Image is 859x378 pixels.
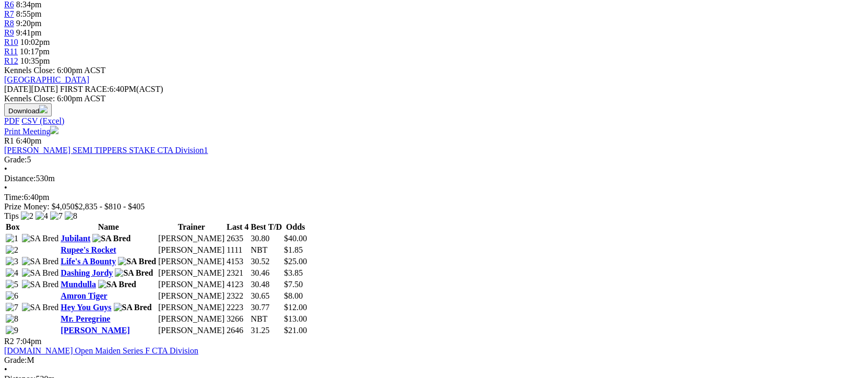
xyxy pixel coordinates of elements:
td: [PERSON_NAME] [158,268,225,278]
span: $12.00 [284,303,307,312]
a: Hey You Guys [61,303,111,312]
td: [PERSON_NAME] [158,325,225,336]
span: $21.00 [284,326,307,335]
img: 6 [6,291,18,301]
span: 7:04pm [16,337,42,346]
a: Amron Tiger [61,291,107,300]
span: [DATE] [4,85,31,93]
td: [PERSON_NAME] [158,291,225,301]
span: Grade: [4,155,27,164]
span: Distance: [4,174,35,183]
a: Dashing Jordy [61,268,113,277]
img: 7 [6,303,18,312]
img: 3 [6,257,18,266]
img: download.svg [39,105,47,113]
span: Grade: [4,356,27,364]
span: R10 [4,38,18,46]
a: [PERSON_NAME] SEMI TIPPERS STAKE CTA Division1 [4,146,208,155]
span: • [4,164,7,173]
img: 8 [6,314,18,324]
img: SA Bred [22,234,59,243]
a: Rupee's Rocket [61,245,116,254]
img: 5 [6,280,18,289]
div: 530m [4,174,855,183]
div: M [4,356,855,365]
td: 3266 [226,314,249,324]
img: SA Bred [98,280,136,289]
a: R12 [4,56,18,65]
span: Kennels Close: 6:00pm ACST [4,66,105,75]
span: $1.85 [284,245,303,254]
a: R8 [4,19,14,28]
a: Mundulla [61,280,96,289]
td: [PERSON_NAME] [158,314,225,324]
span: $8.00 [284,291,303,300]
span: R1 [4,136,14,145]
span: Tips [4,211,19,220]
span: 10:17pm [20,47,50,56]
a: Mr. Peregrine [61,314,110,323]
img: 8 [65,211,77,221]
td: 30.80 [250,233,283,244]
a: [PERSON_NAME] [61,326,129,335]
img: SA Bred [118,257,156,266]
div: 5 [4,155,855,164]
span: 9:20pm [16,19,42,28]
a: [GEOGRAPHIC_DATA] [4,75,89,84]
span: 10:35pm [20,56,50,65]
span: R7 [4,9,14,18]
div: 6:40pm [4,193,855,202]
img: 1 [6,234,18,243]
a: Print Meeting [4,127,58,136]
div: Download [4,116,855,126]
td: 2223 [226,302,249,313]
td: [PERSON_NAME] [158,279,225,290]
span: • [4,365,7,374]
span: [DATE] [4,85,58,93]
td: 2646 [226,325,249,336]
img: SA Bred [115,268,153,278]
th: Best T/D [250,222,283,232]
td: 1111 [226,245,249,255]
img: 7 [50,211,63,221]
img: SA Bred [22,280,59,289]
a: CSV (Excel) [21,116,64,125]
span: Time: [4,193,24,202]
img: 4 [6,268,18,278]
img: 4 [35,211,48,221]
img: 9 [6,326,18,335]
td: 2322 [226,291,249,301]
a: R9 [4,28,14,37]
span: $3.85 [284,268,303,277]
th: Trainer [158,222,225,232]
span: $40.00 [284,234,307,243]
div: Kennels Close: 6:00pm ACST [4,94,855,103]
span: • [4,183,7,192]
div: Prize Money: $4,050 [4,202,855,211]
span: $2,835 - $810 - $405 [75,202,145,211]
span: FIRST RACE: [60,85,109,93]
span: 6:40pm [16,136,42,145]
td: NBT [250,245,283,255]
img: SA Bred [114,303,152,312]
a: Life's A Bounty [61,257,116,266]
img: SA Bred [22,257,59,266]
td: 30.48 [250,279,283,290]
img: SA Bred [92,234,130,243]
span: $25.00 [284,257,307,266]
a: R11 [4,47,18,56]
td: [PERSON_NAME] [158,256,225,267]
a: Jubilant [61,234,90,243]
td: 30.77 [250,302,283,313]
td: NBT [250,314,283,324]
span: $13.00 [284,314,307,323]
span: 9:41pm [16,28,42,37]
span: 10:02pm [20,38,50,46]
td: 2321 [226,268,249,278]
th: Last 4 [226,222,249,232]
td: 30.52 [250,256,283,267]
